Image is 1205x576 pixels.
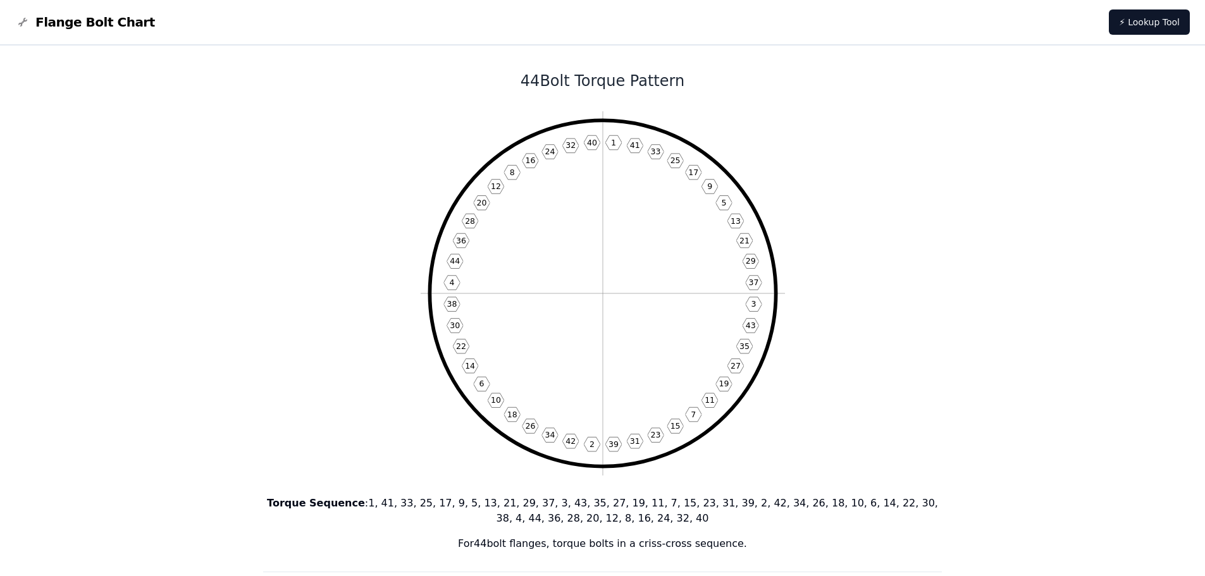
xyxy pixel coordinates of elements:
[525,156,535,165] text: 16
[490,395,500,405] text: 10
[263,536,942,551] p: For 44 bolt flanges, torque bolts in a criss-cross sequence.
[707,181,712,191] text: 9
[450,321,460,330] text: 30
[629,436,640,446] text: 31
[263,496,942,526] p: : 1, 41, 33, 25, 17, 9, 5, 13, 21, 29, 37, 3, 43, 35, 27, 19, 11, 7, 15, 23, 31, 39, 2, 42, 34, 2...
[739,341,750,351] text: 35
[545,430,555,439] text: 34
[490,181,500,191] text: 12
[745,256,755,266] text: 29
[705,395,715,405] text: 11
[650,147,660,156] text: 33
[479,379,484,388] text: 6
[565,140,576,150] text: 32
[267,497,365,509] b: Torque Sequence
[609,439,619,449] text: 39
[751,299,756,309] text: 3
[1109,9,1190,35] a: ⚡ Lookup Tool
[465,361,475,371] text: 14
[611,138,616,147] text: 1
[455,341,466,351] text: 22
[719,379,729,388] text: 19
[691,410,696,419] text: 7
[447,299,457,309] text: 38
[730,361,740,371] text: 27
[670,156,680,165] text: 25
[263,71,942,91] h1: 44 Bolt Torque Pattern
[748,278,758,287] text: 37
[745,321,755,330] text: 43
[545,147,555,156] text: 24
[721,198,726,207] text: 5
[650,430,660,439] text: 23
[35,13,155,31] span: Flange Bolt Chart
[449,278,454,287] text: 4
[15,13,155,31] a: Flange Bolt Chart LogoFlange Bolt Chart
[586,138,596,147] text: 40
[688,168,698,177] text: 17
[509,168,514,177] text: 8
[15,15,30,30] img: Flange Bolt Chart Logo
[507,410,517,419] text: 18
[450,256,460,266] text: 44
[476,198,486,207] text: 20
[629,140,640,150] text: 41
[465,216,475,226] text: 28
[589,439,594,449] text: 2
[730,216,740,226] text: 13
[565,436,576,446] text: 42
[670,421,680,431] text: 15
[525,421,535,431] text: 26
[455,236,466,245] text: 36
[739,236,750,245] text: 21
